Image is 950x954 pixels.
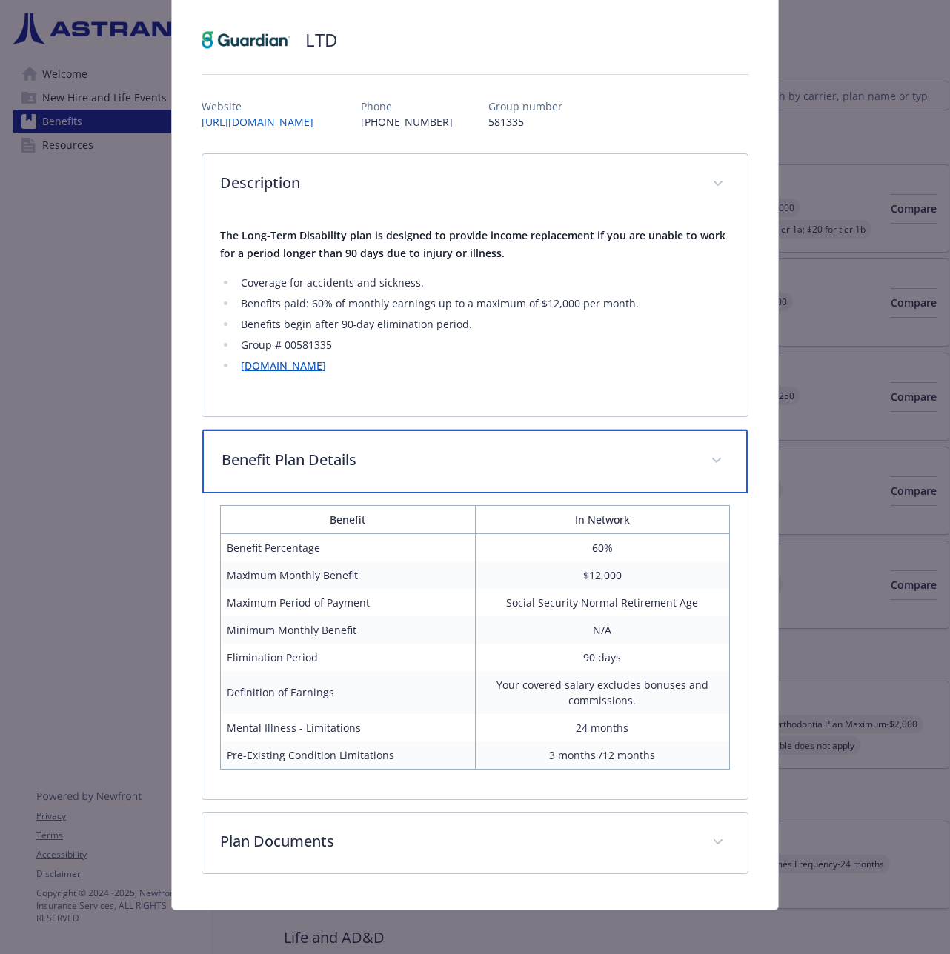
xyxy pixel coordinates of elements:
div: Benefit Plan Details [202,493,748,799]
p: Plan Documents [220,830,694,853]
td: Minimum Monthly Benefit [220,616,475,644]
td: 24 months [475,714,730,741]
p: Website [202,99,325,114]
p: Phone [361,99,453,114]
li: Coverage for accidents and sickness. [236,274,730,292]
div: Description [202,154,748,215]
p: Group number [488,99,562,114]
td: Social Security Normal Retirement Age [475,589,730,616]
p: [PHONE_NUMBER] [361,114,453,130]
td: Maximum Monthly Benefit [220,561,475,589]
td: Your covered salary excludes bonuses and commissions. [475,671,730,714]
h2: LTD [305,27,337,53]
p: Benefit Plan Details [222,449,693,471]
td: Elimination Period [220,644,475,671]
th: Benefit [220,505,475,533]
p: Description [220,172,694,194]
td: $12,000 [475,561,730,589]
th: In Network [475,505,730,533]
li: Benefits paid: 60% of monthly earnings up to a maximum of $12,000 per month. [236,295,730,313]
p: 581335 [488,114,562,130]
td: Definition of Earnings [220,671,475,714]
td: Benefit Percentage [220,533,475,561]
img: Guardian [202,18,290,62]
strong: The Long-Term Disability plan is designed to provide income replacement if you are unable to work... [220,228,725,260]
td: Mental Illness - Limitations [220,714,475,741]
td: N/A [475,616,730,644]
div: Benefit Plan Details [202,430,748,493]
a: [URL][DOMAIN_NAME] [202,115,325,129]
div: Description [202,215,748,416]
td: Pre-Existing Condition Limitations [220,741,475,770]
td: 3 months /12 months [475,741,730,770]
td: 60% [475,533,730,561]
a: [DOMAIN_NAME] [241,358,326,373]
div: Plan Documents [202,813,748,873]
li: Benefits begin after 90‐day elimination period. [236,316,730,333]
td: Maximum Period of Payment [220,589,475,616]
li: Group # 00581335 [236,336,730,354]
td: 90 days [475,644,730,671]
